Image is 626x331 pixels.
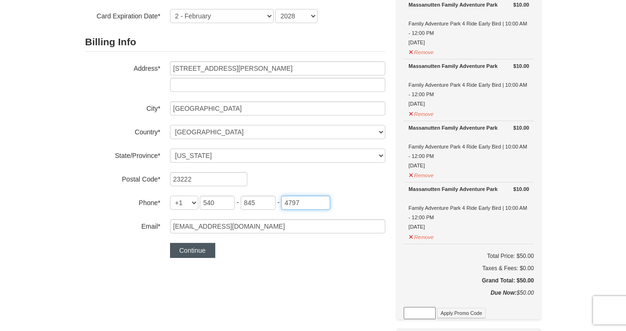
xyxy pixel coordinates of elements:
div: Massanutten Family Adventure Park [408,184,529,194]
h6: Total Price: $50.00 [404,251,534,261]
label: Phone* [85,196,161,207]
strong: $10.00 [513,184,529,194]
strong: Due Now: [490,290,516,296]
label: Card Expiration Date* [85,9,161,21]
h2: Billing Info [85,33,385,52]
strong: $10.00 [513,123,529,132]
span: - [277,199,280,206]
div: $50.00 [404,288,534,307]
div: Family Adventure Park 4 Ride Early Bird | 10:00 AM - 12:00 PM [DATE] [408,123,529,170]
button: Remove [408,107,434,119]
button: Remove [408,168,434,180]
input: Billing Info [170,61,385,75]
label: Postal Code* [85,172,161,184]
div: Massanutten Family Adventure Park [408,123,529,132]
label: Address* [85,61,161,73]
input: xxx [200,196,235,210]
div: Massanutten Family Adventure Park [408,61,529,71]
label: State/Province* [85,149,161,160]
input: Postal Code [170,172,247,186]
label: Email* [85,219,161,231]
span: - [236,199,239,206]
button: Continue [170,243,215,258]
strong: $10.00 [513,61,529,71]
div: Family Adventure Park 4 Ride Early Bird | 10:00 AM - 12:00 PM [DATE] [408,184,529,232]
input: xxxx [281,196,330,210]
div: Family Adventure Park 4 Ride Early Bird | 10:00 AM - 12:00 PM [DATE] [408,61,529,108]
button: Apply Promo Code [437,308,485,318]
button: Remove [408,230,434,242]
button: Remove [408,45,434,57]
div: Taxes & Fees: $0.00 [404,264,534,273]
input: xxx [241,196,276,210]
label: City* [85,101,161,113]
label: Country* [85,125,161,137]
h5: Grand Total: $50.00 [404,276,534,285]
input: City [170,101,385,116]
input: Email [170,219,385,233]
